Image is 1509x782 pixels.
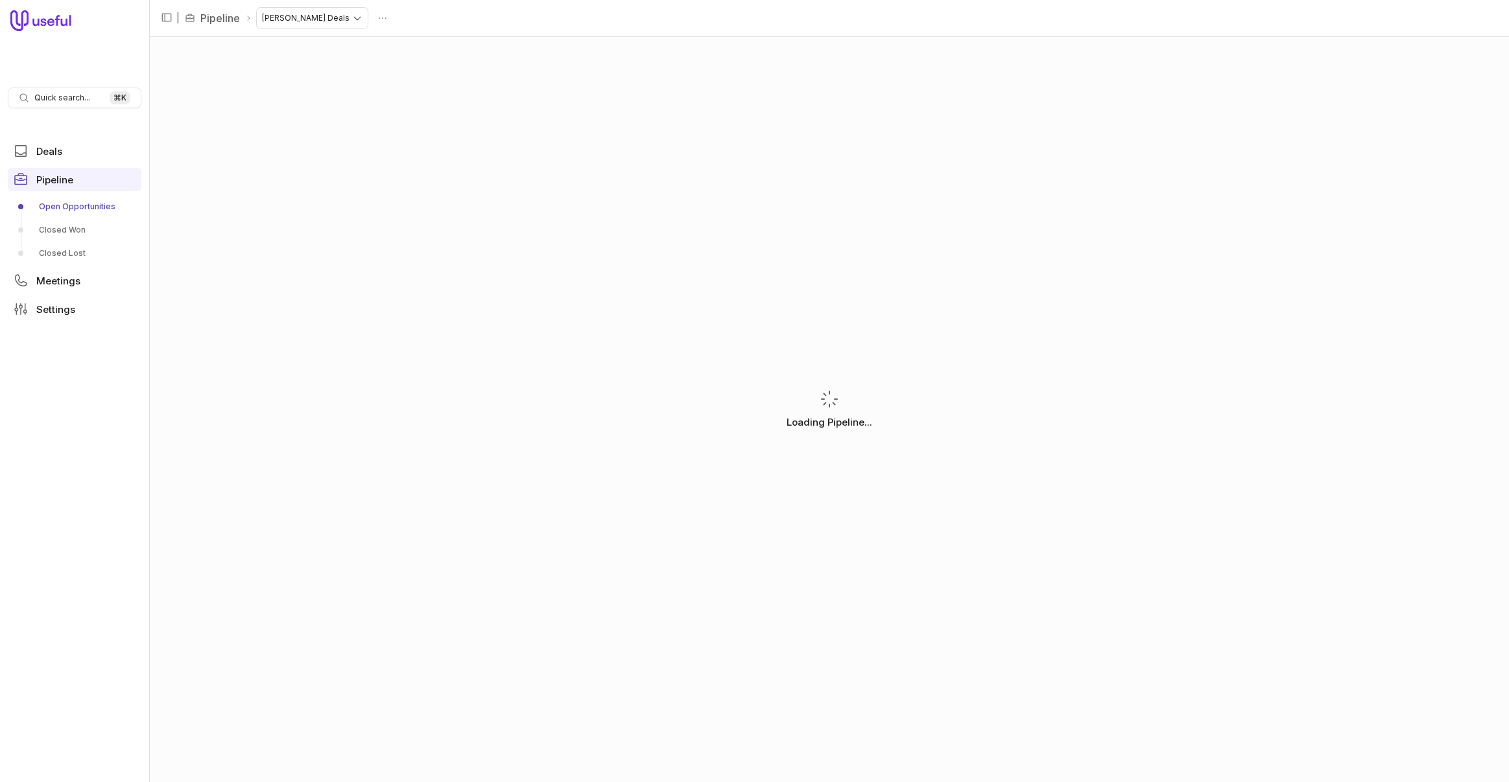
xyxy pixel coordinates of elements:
a: Closed Won [8,220,141,240]
button: Collapse sidebar [157,8,176,27]
span: Quick search... [34,93,90,103]
span: Settings [36,305,75,314]
a: Pipeline [200,10,240,26]
button: Actions [373,8,392,28]
kbd: ⌘ K [110,91,130,104]
a: Closed Lost [8,243,141,264]
a: Deals [8,139,141,163]
a: Pipeline [8,168,141,191]
a: Meetings [8,269,141,292]
span: | [176,10,180,26]
div: Pipeline submenu [8,196,141,264]
span: Deals [36,146,62,156]
span: Meetings [36,276,80,286]
a: Settings [8,297,141,321]
span: Pipeline [36,175,73,185]
p: Loading Pipeline... [787,415,872,430]
a: Open Opportunities [8,196,141,217]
